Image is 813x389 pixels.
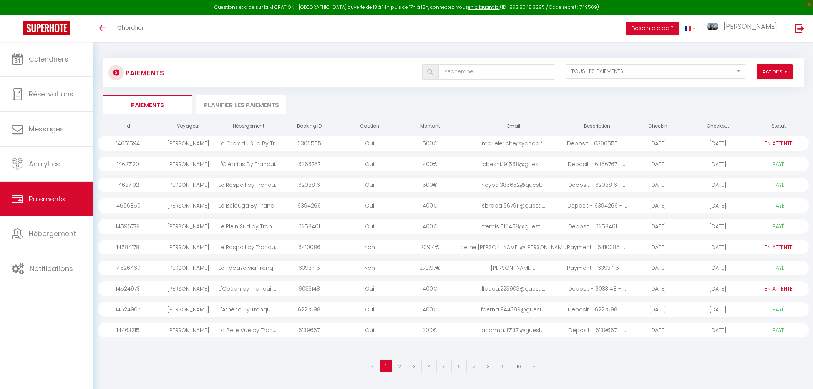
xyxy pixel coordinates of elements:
[339,323,400,337] div: Oui
[392,360,407,373] a: 2
[627,157,688,171] div: [DATE]
[366,356,541,376] nav: Page navigation example
[533,363,535,370] span: »
[460,178,567,192] div: rfeybe.385652@guest....
[279,240,339,254] div: 6410086
[433,306,438,313] span: €
[748,120,809,133] th: Statut
[567,157,627,171] div: Deposit - 6366767 - ...
[496,360,511,373] a: 9
[339,281,400,296] div: Oui
[219,120,279,133] th: Hébergement
[158,240,218,254] div: [PERSON_NAME]
[627,198,688,213] div: [DATE]
[627,240,688,254] div: [DATE]
[400,323,460,337] div: 300
[460,157,567,171] div: cbesni.191568@guest....
[98,120,158,133] th: Id
[433,202,438,209] span: €
[158,198,218,213] div: [PERSON_NAME]
[567,323,627,337] div: Deposit - 6139667 - ...
[781,357,813,389] iframe: LiveChat chat widget
[433,326,437,334] span: €
[219,219,279,234] div: Le Plein Sud by Tranquil at Home
[98,323,158,337] div: 14463215
[567,302,627,317] div: Deposit - 6227598 - ...
[460,281,567,296] div: lfauqu.223903@guest....
[460,261,567,275] div: [PERSON_NAME]...
[279,281,339,296] div: 6033148
[29,54,68,64] span: Calendriers
[688,120,748,133] th: Checkout
[688,157,748,171] div: [DATE]
[400,219,460,234] div: 400
[219,157,279,171] div: L'Oléarias By Tranquil At Home
[219,261,279,275] div: Le Topaze via Tranquil at Home
[158,302,218,317] div: [PERSON_NAME]
[29,159,60,169] span: Analytics
[436,264,441,272] span: €
[688,178,748,192] div: [DATE]
[400,240,460,254] div: 209.4
[111,15,149,42] a: Chercher
[400,157,460,171] div: 400
[723,22,777,31] span: [PERSON_NAME]
[219,198,279,213] div: Le Belouga By Tranquil at Home
[196,95,286,114] li: Planifier les paiements
[627,261,688,275] div: [DATE]
[795,23,805,33] img: logout
[400,178,460,192] div: 500
[436,360,452,373] a: 5
[688,240,748,254] div: [DATE]
[627,120,688,133] th: Checkin
[219,323,279,337] div: La Belle Vue by Tranquil at Home
[460,240,567,254] div: celine.[PERSON_NAME]@[PERSON_NAME]....
[98,240,158,254] div: 14584178
[98,281,158,296] div: 14524973
[627,219,688,234] div: [DATE]
[567,219,627,234] div: Deposit - 6258401 - ...
[460,198,567,213] div: sbraba.667911@guest....
[339,157,400,171] div: Oui
[158,157,218,171] div: [PERSON_NAME]
[511,360,527,373] a: 10
[339,198,400,213] div: Oui
[380,360,392,372] a: 1
[158,281,218,296] div: [PERSON_NAME]
[339,240,400,254] div: Non
[339,261,400,275] div: Non
[567,136,627,151] div: Deposit - 6306555 - ...
[567,240,627,254] div: Payment - 6410086 - ...
[688,136,748,151] div: [DATE]
[460,219,567,234] div: fremis.510458@guest....
[688,281,748,296] div: [DATE]
[98,261,158,275] div: 14526460
[279,136,339,151] div: 6306555
[158,323,218,337] div: [PERSON_NAME]
[158,219,218,234] div: [PERSON_NAME]
[460,120,567,133] th: Email
[339,120,400,133] th: Caution
[400,281,460,296] div: 400
[433,285,438,293] span: €
[98,178,158,192] div: 14627102
[433,223,438,230] span: €
[98,302,158,317] div: 14524967
[98,136,158,151] div: 14651594
[98,219,158,234] div: 14596779
[627,136,688,151] div: [DATE]
[688,302,748,317] div: [DATE]
[688,323,748,337] div: [DATE]
[158,136,218,151] div: [PERSON_NAME]
[279,323,339,337] div: 6139667
[567,198,627,213] div: Deposit - 6394266 - ...
[29,194,65,204] span: Paiements
[460,302,567,317] div: fberna.944389@guest....
[98,198,158,213] div: 14596850
[158,120,218,133] th: Voyageur
[30,264,73,273] span: Notifications
[460,323,567,337] div: acarma.371371@guest....
[433,140,438,147] span: €
[29,89,73,99] span: Réservations
[279,178,339,192] div: 6208816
